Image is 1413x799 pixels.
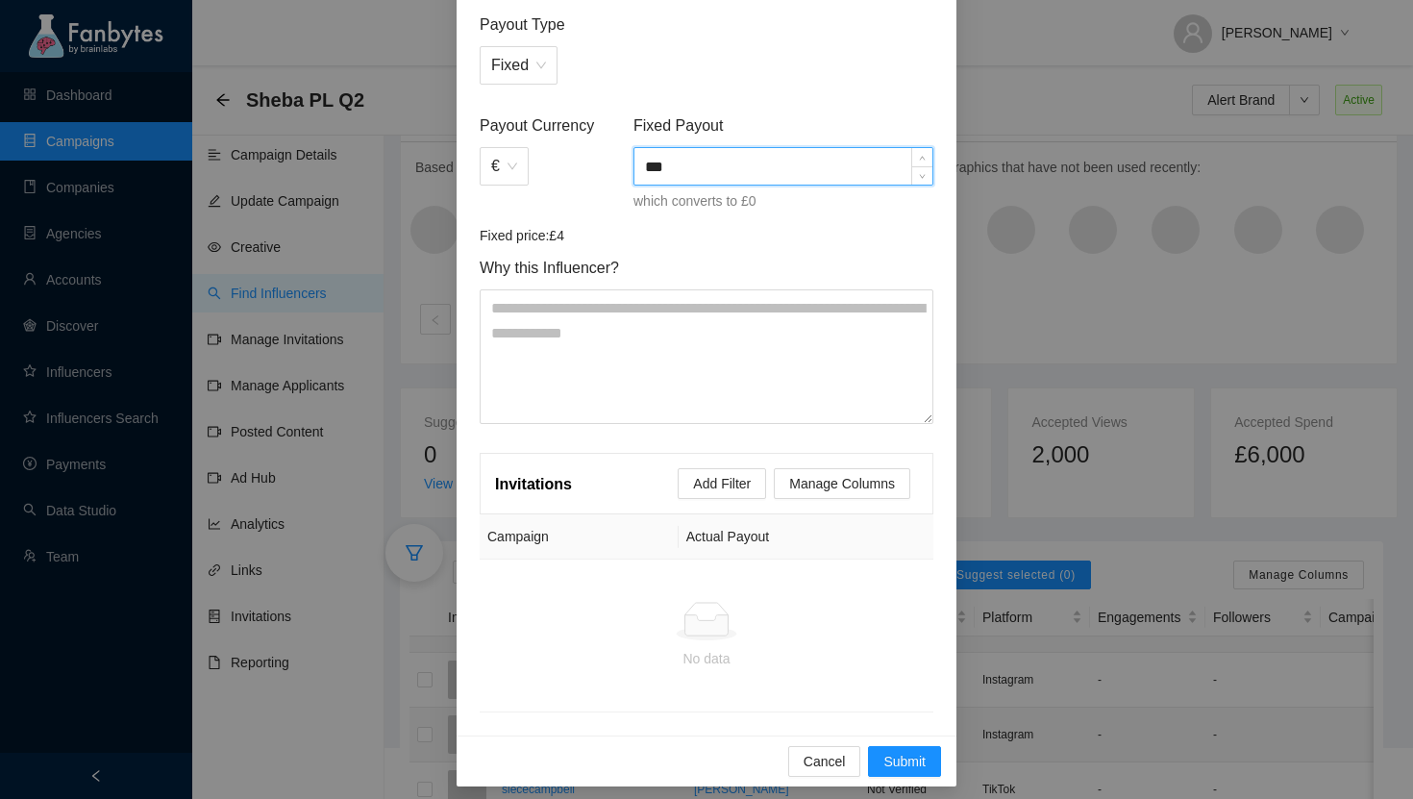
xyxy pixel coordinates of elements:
button: Submit [868,746,941,777]
th: Campaign [480,514,679,560]
div: No data [487,648,926,669]
span: Fixed Payout [633,113,933,137]
span: Payout Type [480,12,933,37]
article: Fixed price: £4 [480,225,933,246]
article: Invitations [495,472,572,496]
span: Decrease Value [911,166,932,185]
p: which converts to £0 [633,190,933,212]
span: Submit [883,751,926,772]
button: Add Filter [678,468,766,499]
th: Actual Payout [679,514,933,560]
span: Why this Influencer? [480,256,933,280]
span: Manage Columns [789,473,895,494]
span: Fixed [491,47,546,84]
button: Cancel [788,746,861,777]
span: Increase Value [911,148,932,166]
span: down [917,170,929,182]
span: Cancel [804,751,846,772]
span: up [917,153,929,164]
button: Manage Columns [774,468,910,499]
span: Add Filter [693,473,751,494]
span: Payout Currency [480,113,626,137]
span: € [491,148,517,185]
